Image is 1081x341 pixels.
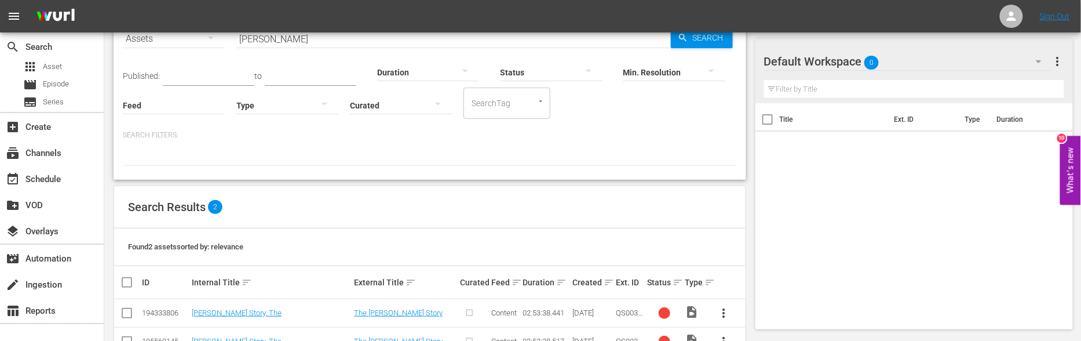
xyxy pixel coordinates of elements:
span: sort [604,277,614,288]
span: Channels [6,146,20,160]
button: Search [671,27,733,48]
span: Overlays [6,224,20,238]
img: ans4CAIJ8jUAAAAAAAAAAAAAAAAAAAAAAAAgQb4GAAAAAAAAAAAAAAAAAAAAAAAAJMjXAAAAAAAAAAAAAAAAAAAAAAAAgAT5G... [28,3,83,30]
div: [DATE] [572,309,612,317]
span: Episode [23,78,37,92]
div: Curated [460,278,488,287]
button: more_vert [710,299,737,327]
span: Ingestion [6,278,20,292]
div: Internal Title [192,275,350,289]
span: sort [704,277,715,288]
div: Default Workspace [764,45,1053,78]
th: Type [958,103,989,136]
span: QS0031F [616,309,643,326]
div: Feed [491,275,519,289]
span: sort [512,277,522,288]
span: menu [7,9,21,23]
button: Open [535,96,546,107]
span: Search [6,40,20,54]
span: Asset [43,61,62,72]
span: Create [6,120,20,134]
div: Status [647,275,681,289]
div: Type [685,275,706,289]
div: 02:53:38.441 [523,309,569,317]
div: Created [572,275,612,289]
span: Content [491,309,517,317]
span: sort [406,277,416,288]
a: Sign Out [1040,12,1070,21]
span: Series [23,95,37,109]
span: Episode [43,78,69,90]
span: VOD [6,198,20,212]
div: Duration [523,275,569,289]
a: The [PERSON_NAME] Story [354,309,443,317]
span: Published: [123,71,160,81]
span: Automation [6,252,20,266]
div: Assets [123,23,225,55]
span: to [254,71,262,81]
span: 2 [208,200,222,214]
p: Search Filters: [123,130,737,140]
span: sort [673,277,683,288]
span: sort [556,277,567,288]
span: Series [43,96,64,108]
div: External Title [354,275,456,289]
span: sort [242,277,252,288]
span: Video [685,305,699,319]
span: more_vert [717,306,731,320]
span: Search Results [128,200,206,214]
span: Search [688,27,733,48]
div: ID [142,278,188,287]
span: Found 2 assets sorted by: relevance [128,242,243,251]
span: Schedule [6,172,20,186]
div: Ext. ID [616,278,644,287]
th: Title [780,103,888,136]
span: more_vert [1050,55,1064,68]
div: 10 [1057,134,1067,143]
th: Ext. ID [888,103,958,136]
button: more_vert [1050,48,1064,75]
div: 194333806 [142,309,188,317]
span: Asset [23,60,37,74]
span: 0 [864,50,879,75]
button: Open Feedback Widget [1060,136,1081,205]
span: Reports [6,304,20,318]
th: Duration [989,103,1059,136]
a: [PERSON_NAME] Story, The [192,309,282,317]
